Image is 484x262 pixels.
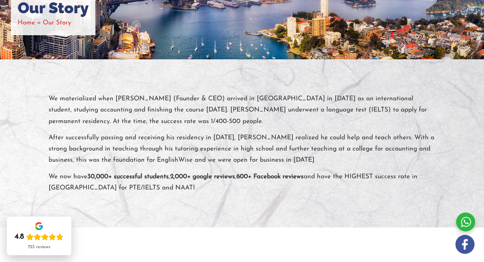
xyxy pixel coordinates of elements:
[18,20,35,26] a: Home
[236,174,304,180] strong: 600+ Facebook reviews
[18,17,89,28] nav: Breadcrumbs
[43,20,71,26] span: Our Story
[49,132,436,166] p: After successfully passing and receiving his residency in [DATE], [PERSON_NAME] realized he could...
[15,232,24,242] div: 4.8
[455,235,474,254] img: white-facebook.png
[49,93,436,127] p: We materialized when [PERSON_NAME] (Founder & CEO) arrived in [GEOGRAPHIC_DATA] in [DATE] as an i...
[49,171,436,194] p: We now have , , and have the HIGHEST success rate in [GEOGRAPHIC_DATA] for PTE/IELTS and NAATI
[28,244,50,250] div: 723 reviews
[170,174,235,180] strong: 2,000+ google reviews
[87,174,169,180] strong: 30,000+ successful students
[15,232,64,242] div: Rating: 4.8 out of 5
